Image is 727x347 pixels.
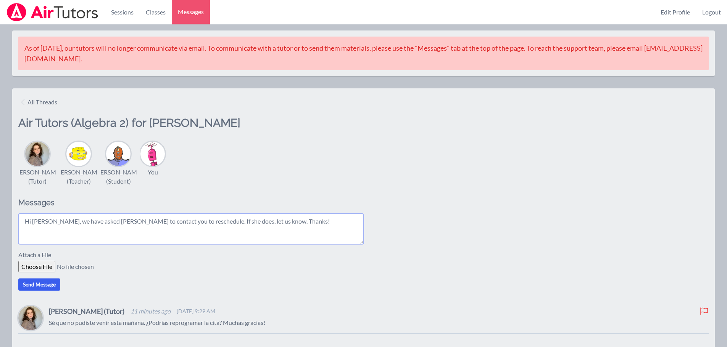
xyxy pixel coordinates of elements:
[18,94,60,110] a: All Threads
[49,318,709,327] p: Sé que no pudiste venir esta mañana. ¿Podrías reprogramar la cita? Muchas gracias!
[177,307,215,315] span: [DATE] 9:29 AM
[55,168,103,186] div: [PERSON_NAME] (Teacher)
[66,142,91,166] img: Marisela Gonzalez
[18,214,364,244] textarea: Hi [PERSON_NAME], we have asked [PERSON_NAME] to contact you to reschedule. If she does, let us k...
[6,3,99,21] img: Airtutors Logo
[49,306,124,317] h4: [PERSON_NAME] (Tutor)
[148,168,158,177] div: You
[18,278,60,291] button: Send Message
[131,307,171,316] span: 11 minutes ago
[18,198,364,208] h2: Messages
[27,98,57,107] span: All Threads
[18,250,56,261] label: Attach a File
[140,142,165,166] img: Amy Herndon
[178,7,204,16] span: Messages
[18,37,709,70] div: As of [DATE], our tutors will no longer communicate via email. To communicate with a tutor or to ...
[25,142,50,166] img: Hannah Stoodley
[95,168,142,186] div: [PERSON_NAME] (Student)
[106,142,131,166] img: Yoselin Munoz
[14,168,61,186] div: [PERSON_NAME] (Tutor)
[18,116,364,140] h2: Air Tutors (Algebra 2) for [PERSON_NAME]
[18,306,43,330] img: Hannah Stoodley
